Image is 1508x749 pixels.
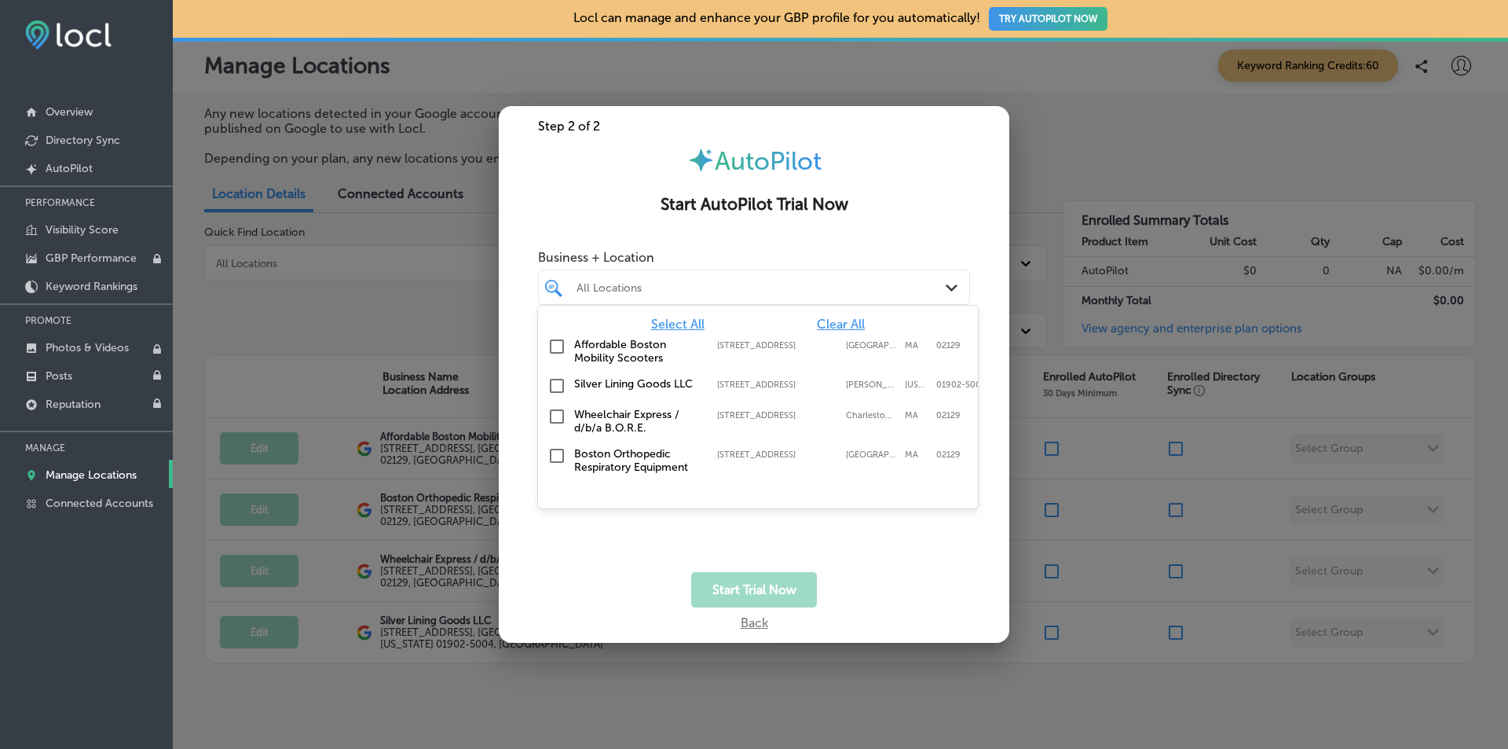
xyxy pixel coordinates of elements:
[576,281,947,294] div: All Locations
[846,450,897,460] label: Boston
[574,447,701,474] label: Boston Orthopedic Respiratory Equipment
[717,380,838,390] label: 110-120 Broad Street
[46,341,129,354] p: Photos & Videos
[46,497,153,510] p: Connected Accounts
[574,338,701,365] label: Affordable Boston Mobility Scooters
[46,252,137,265] p: GBP Performance
[46,468,137,482] p: Manage Locations
[46,398,101,411] p: Reputation
[905,410,928,420] label: MA
[936,450,961,460] label: 02129
[715,146,822,176] span: AutoPilot
[538,250,970,265] span: Business + Location
[905,380,928,390] label: Massachusetts
[46,105,93,119] p: Overview
[936,410,961,420] label: 02129
[691,572,817,608] button: Start Trial Now
[936,380,986,390] label: 01902-5004
[574,377,701,391] label: Silver Lining Goods LLC
[817,317,865,332] span: Clear All
[905,450,928,460] label: MA
[46,280,137,293] p: Keyword Rankings
[989,7,1107,31] button: TRY AUTOPILOT NOW
[846,410,897,420] label: Charlestown
[574,408,701,435] label: Wheelchair Express / d/b/a B.O.R.E.
[687,146,715,174] img: autopilot-icon
[46,223,119,237] p: Visibility Score
[46,162,93,175] p: AutoPilot
[25,20,112,50] img: fda3e92497d09a02dc62c9cd864e3231.png
[905,340,928,351] label: MA
[518,195,990,215] h2: Start AutoPilot Trial Now
[846,380,897,390] label: Lynn
[499,119,1009,134] div: Step 2 of 2
[717,410,838,420] label: 175 Main Street
[936,340,961,351] label: 02129
[846,340,897,351] label: Boston
[499,608,1009,630] div: Back
[651,317,705,332] span: Select All
[46,369,72,383] p: Posts
[717,450,838,460] label: 175 Main Street
[717,340,838,351] label: 175 Main Street
[46,134,120,147] p: Directory Sync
